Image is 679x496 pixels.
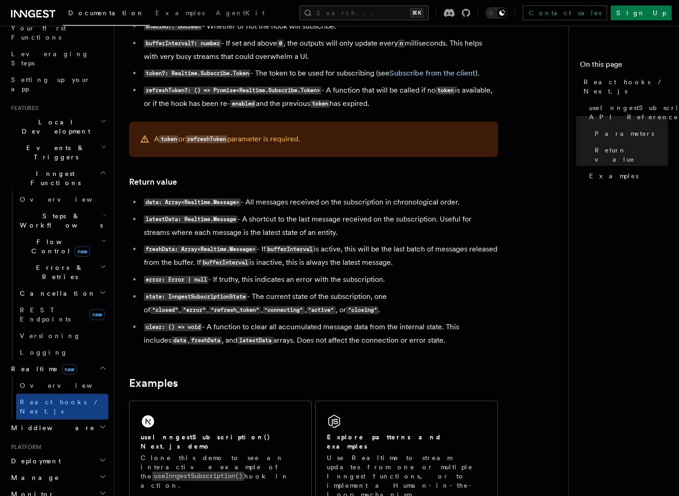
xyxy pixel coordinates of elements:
span: Steps & Workflows [16,211,103,230]
code: token [159,135,178,143]
code: "connecting" [263,306,305,314]
code: "refresh_token" [209,306,260,314]
span: AgentKit [216,9,265,17]
li: - The token to be used for subscribing (see ). [141,67,498,80]
a: Subscribe from the client [390,69,475,77]
li: - The current state of the subscription, one of , , , , , or . [141,290,498,317]
code: n [398,40,404,47]
code: useInngestSubscription() [152,472,244,480]
kbd: ⌘K [410,8,423,18]
code: refreshToken [185,135,227,143]
a: Contact sales [523,6,607,20]
li: - If is active, this will be the last batch of messages released from the buffer. If is inactive,... [141,243,498,269]
a: Overview [16,377,108,394]
p: A or parameter is required. [154,133,300,146]
span: Return value [595,146,668,164]
p: Clone this demo to see an interactive example of the hook in action. [141,453,300,490]
a: useInngestSubscription() API Reference [585,99,668,125]
code: token?: Realtime.Subscribe.Token [144,70,250,77]
button: Manage [7,469,108,486]
h4: On this page [580,59,668,74]
span: Deployment [7,456,61,466]
span: Leveraging Steps [11,50,89,67]
a: Return value [591,142,668,168]
code: clear: () => void [144,323,202,331]
code: data: Array<Realtime.Message> [144,198,241,206]
a: Setting up your app [7,71,108,97]
li: - If set and above , the outputs will only update every milliseconds. This helps with very busy s... [141,37,498,63]
span: Middleware [7,423,95,432]
a: Leveraging Steps [7,46,108,71]
span: Overview [20,196,115,203]
code: freshData [189,337,222,344]
a: Return value [129,175,177,188]
span: Logging [20,349,68,356]
h2: useInngestSubscription() Next.js demo [141,432,300,451]
a: AgentKit [210,3,270,25]
a: Parameters [591,125,668,142]
code: "closed" [150,306,179,314]
span: Flow Control [16,237,101,256]
code: token [310,100,330,108]
div: Realtimenew [7,377,108,420]
span: Errors & Retries [16,263,100,281]
span: Local Development [7,117,100,136]
code: enabled?: boolean [144,23,202,30]
a: React hooks / Next.js [580,74,668,99]
code: token [436,87,455,94]
button: Cancellation [16,285,108,302]
a: Examples [585,168,668,184]
span: Versioning [20,332,81,339]
span: Inngest Functions [7,169,100,187]
span: Manage [7,473,59,482]
code: bufferInterval?: number [144,40,221,47]
button: Steps & Workflows [16,208,108,233]
button: Errors & Retries [16,259,108,285]
span: Examples [155,9,205,17]
h2: Explore patterns and examples [327,432,486,451]
span: Cancellation [16,289,96,298]
span: new [75,246,90,257]
code: refreshToken?: () => Promise<Realtime.Subscribe.Token> [144,87,321,94]
span: Setting up your app [11,76,90,93]
button: Deployment [7,453,108,469]
code: latestData [237,337,273,344]
li: - A function to clear all accumulated message data from the internal state. This includes , , and... [141,321,498,347]
code: error: Error | null [144,276,208,284]
span: Events & Triggers [7,143,100,162]
a: Documentation [63,3,150,26]
code: bufferInterval [201,259,249,267]
span: Overview [20,382,115,389]
span: new [62,364,77,374]
a: Examples [150,3,210,25]
span: Documentation [68,9,144,17]
span: Examples [589,171,638,181]
span: Parameters [595,129,654,138]
li: - If truthy, this indicates an error with the subscription. [141,273,498,286]
code: "error" [181,306,207,314]
code: state: InngestSubscriptionState [144,293,247,301]
a: Your first Functions [7,20,108,46]
button: Search...⌘K [300,6,429,20]
a: Logging [16,344,108,361]
div: Inngest Functions [7,191,108,361]
code: "closing" [346,306,378,314]
a: Examples [129,377,178,390]
span: Features [7,105,38,112]
span: React hooks / Next.js [20,398,101,415]
a: Versioning [16,327,108,344]
button: Local Development [7,114,108,140]
button: Flow Controlnew [16,233,108,259]
code: latestData: Realtime.Message [144,216,237,223]
button: Inngest Functions [7,165,108,191]
span: React hooks / Next.js [584,77,668,96]
a: Sign Up [611,6,672,20]
code: data [171,337,188,344]
a: Overview [16,191,108,208]
li: - A shortcut to the last message received on the subscription. Useful for streams where each mess... [141,213,498,239]
code: enabled [230,100,256,108]
code: freshData: Array<Realtime.Message> [144,245,257,253]
span: Realtime [7,364,77,373]
code: bufferInterval [266,245,314,253]
li: - Whether or not the hook will subscribe. [141,20,498,33]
